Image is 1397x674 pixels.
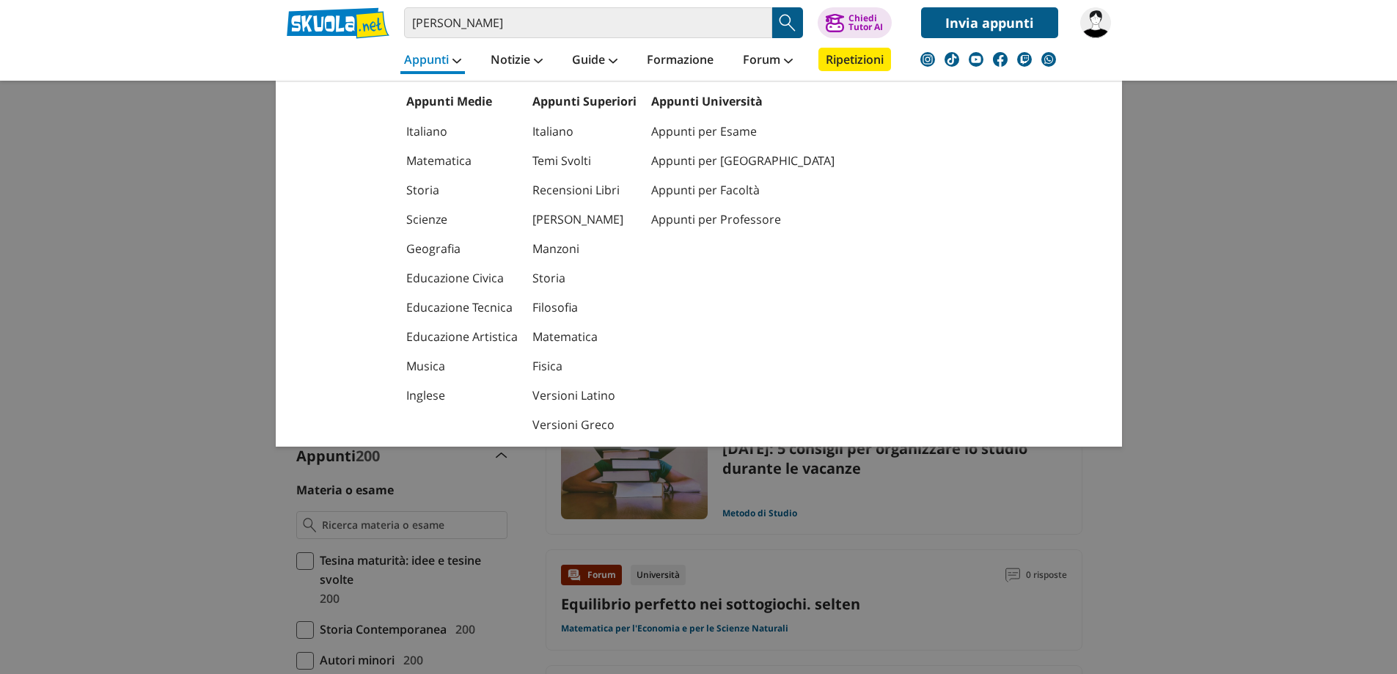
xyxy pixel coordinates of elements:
[651,146,835,175] a: Appunti per [GEOGRAPHIC_DATA]
[406,117,518,146] a: Italiano
[532,146,637,175] a: Temi Svolti
[532,93,637,109] a: Appunti Superiori
[406,263,518,293] a: Educazione Civica
[487,48,546,74] a: Notizie
[568,48,621,74] a: Guide
[532,381,637,410] a: Versioni Latino
[920,52,935,67] img: instagram
[406,322,518,351] a: Educazione Artistica
[651,117,835,146] a: Appunti per Esame
[921,7,1058,38] a: Invia appunti
[643,48,717,74] a: Formazione
[532,322,637,351] a: Matematica
[404,7,772,38] input: Cerca appunti, riassunti o versioni
[406,93,492,109] a: Appunti Medie
[651,205,835,234] a: Appunti per Professore
[1041,52,1056,67] img: WhatsApp
[969,52,983,67] img: youtube
[532,410,637,439] a: Versioni Greco
[945,52,959,67] img: tiktok
[772,7,803,38] button: Search Button
[651,175,835,205] a: Appunti per Facoltà
[777,12,799,34] img: Cerca appunti, riassunti o versioni
[406,234,518,263] a: Geografia
[532,205,637,234] a: [PERSON_NAME]
[406,205,518,234] a: Scienze
[739,48,796,74] a: Forum
[406,146,518,175] a: Matematica
[818,7,892,38] button: ChiediTutor AI
[406,175,518,205] a: Storia
[818,48,891,71] a: Ripetizioni
[532,175,637,205] a: Recensioni Libri
[993,52,1008,67] img: facebook
[1080,7,1111,38] img: gjergj.ceka
[406,293,518,322] a: Educazione Tecnica
[532,293,637,322] a: Filosofia
[406,381,518,410] a: Inglese
[400,48,465,74] a: Appunti
[532,117,637,146] a: Italiano
[848,14,883,32] div: Chiedi Tutor AI
[651,93,763,109] a: Appunti Università
[406,351,518,381] a: Musica
[1017,52,1032,67] img: twitch
[532,263,637,293] a: Storia
[532,351,637,381] a: Fisica
[532,234,637,263] a: Manzoni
